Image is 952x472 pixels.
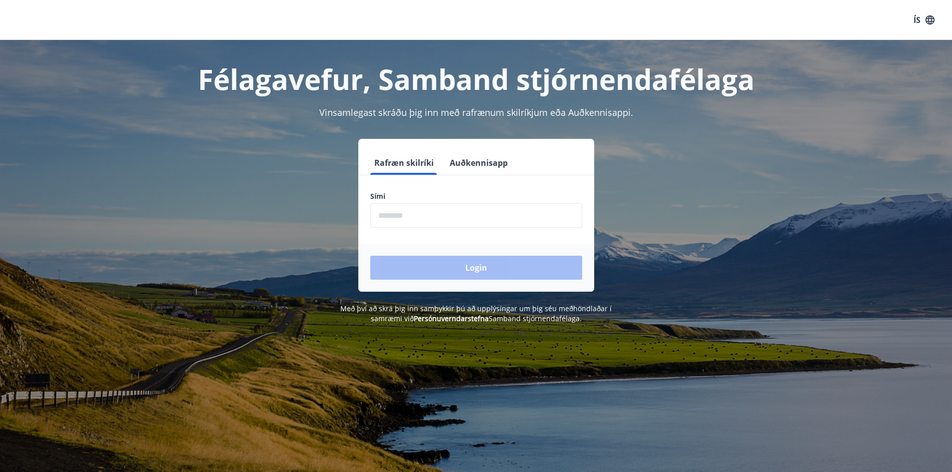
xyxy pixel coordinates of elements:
label: Sími [370,191,582,201]
button: Rafræn skilríki [370,151,438,175]
h1: Félagavefur, Samband stjórnendafélaga [128,60,824,98]
a: Persónuverndarstefna [414,314,489,323]
span: Vinsamlegast skráðu þig inn með rafrænum skilríkjum eða Auðkennisappi. [319,106,633,118]
button: ÍS [908,11,940,29]
span: Með því að skrá þig inn samþykkir þú að upplýsingar um þig séu meðhöndlaðar í samræmi við Samband... [340,304,612,323]
button: Auðkennisapp [446,151,512,175]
